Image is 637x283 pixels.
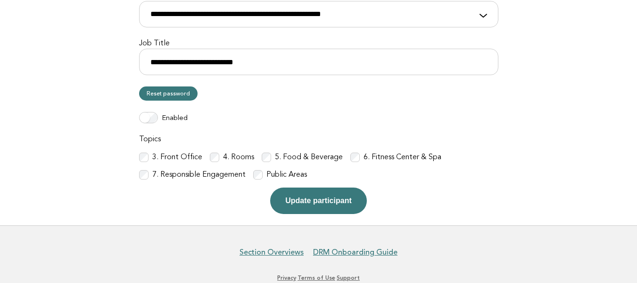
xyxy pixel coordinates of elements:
label: 5. Food & Beverage [275,153,343,163]
label: 7. Responsible Engagement [152,170,246,180]
label: Public Areas [266,170,307,180]
label: Topics [139,135,498,145]
label: 3. Front Office [152,153,202,163]
a: Section Overviews [240,248,304,257]
label: 4. Rooms [223,153,254,163]
label: Job Title [139,39,498,49]
a: Terms of Use [298,274,335,281]
a: DRM Onboarding Guide [313,248,397,257]
a: Privacy [277,274,296,281]
label: 6. Fitness Center & Spa [364,153,441,163]
p: · · [30,274,607,282]
a: Support [337,274,360,281]
button: Update participant [270,188,366,214]
a: Reset password [139,86,198,101]
label: Enabled [162,114,188,123]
